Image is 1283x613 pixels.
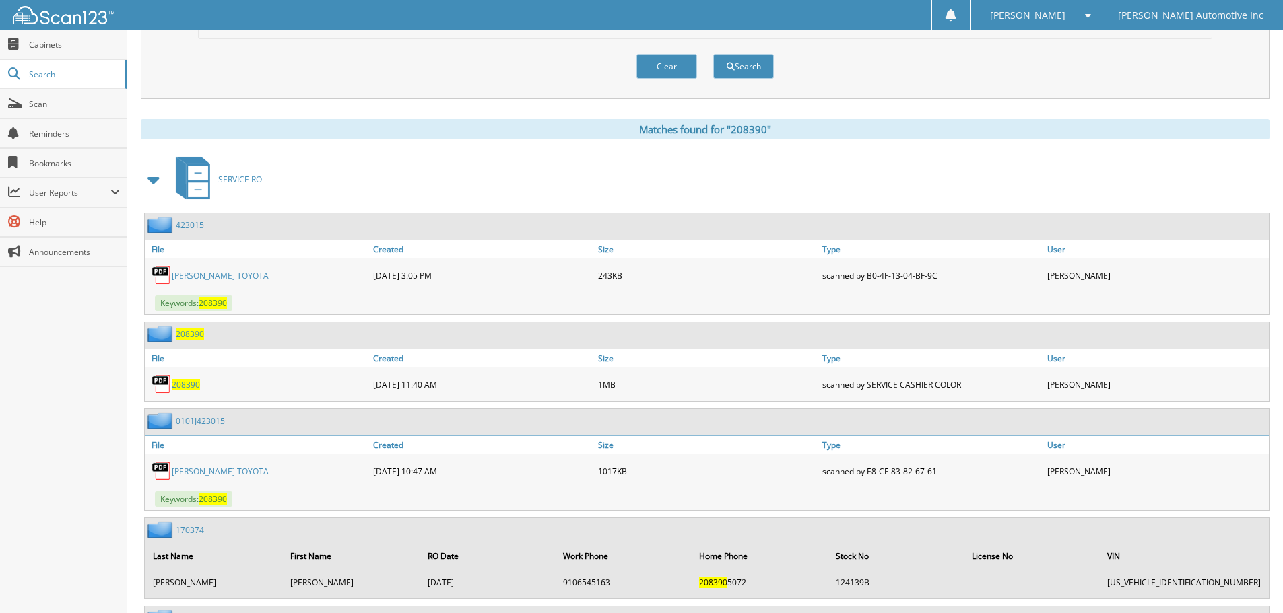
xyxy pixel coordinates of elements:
a: SERVICE RO [168,153,262,206]
a: 170374 [176,524,204,536]
button: Clear [636,54,697,79]
a: User [1044,240,1269,258]
a: File [145,436,370,454]
a: 208390 [172,379,200,390]
div: 1017KB [595,458,820,484]
span: Keywords: [155,491,232,507]
div: [DATE] 3:05 PM [370,262,595,289]
a: Type [819,349,1044,367]
a: Type [819,240,1044,258]
img: folder2.png [147,326,176,342]
a: 208390 [176,328,204,340]
span: Reminders [29,128,120,139]
iframe: Chat Widget [1216,548,1283,613]
div: [PERSON_NAME] [1044,458,1269,484]
span: Keywords: [155,295,232,311]
a: Size [595,349,820,367]
a: 423015 [176,219,204,231]
img: folder2.png [147,521,176,538]
span: Bookmarks [29,157,120,169]
a: [PERSON_NAME] TOYOTA [172,270,269,281]
a: Created [370,240,595,258]
span: Scan [29,98,120,110]
div: [DATE] 11:40 AM [370,371,595,398]
img: PDF.png [152,461,172,481]
a: Size [595,436,820,454]
a: Created [370,349,595,367]
img: PDF.png [152,374,172,394]
th: VIN [1100,542,1268,570]
th: License No [965,542,1099,570]
span: Search [29,69,118,80]
span: SERVICE RO [218,174,262,185]
div: 1MB [595,371,820,398]
img: folder2.png [147,412,176,429]
div: 243KB [595,262,820,289]
td: -- [965,571,1099,593]
td: [US_VEHICLE_IDENTIFICATION_NUMBER] [1100,571,1268,593]
img: PDF.png [152,265,172,285]
a: Created [370,436,595,454]
span: 208390 [699,577,727,588]
td: 5072 [692,571,828,593]
td: [DATE] [421,571,555,593]
div: scanned by B0-4F-13-04-BF-9C [819,262,1044,289]
a: [PERSON_NAME] TOYOTA [172,466,269,477]
a: 0101J423015 [176,415,225,427]
a: Type [819,436,1044,454]
span: [PERSON_NAME] Automotive Inc [1118,11,1263,20]
th: Work Phone [556,542,692,570]
button: Search [713,54,774,79]
span: [PERSON_NAME] [990,11,1065,20]
div: [DATE] 10:47 AM [370,458,595,484]
div: [PERSON_NAME] [1044,371,1269,398]
span: Announcements [29,246,120,258]
span: Cabinets [29,39,120,50]
a: File [145,349,370,367]
span: User Reports [29,187,110,199]
a: User [1044,349,1269,367]
span: 208390 [199,297,227,309]
th: First Name [284,542,420,570]
div: Matches found for "208390" [141,119,1270,139]
img: folder2.png [147,217,176,233]
th: Last Name [146,542,282,570]
a: Size [595,240,820,258]
td: [PERSON_NAME] [284,571,420,593]
th: Home Phone [692,542,828,570]
a: File [145,240,370,258]
td: [PERSON_NAME] [146,571,282,593]
span: Help [29,217,120,228]
a: User [1044,436,1269,454]
div: [PERSON_NAME] [1044,262,1269,289]
img: scan123-logo-white.svg [13,6,114,24]
td: 9106545163 [556,571,692,593]
span: 208390 [199,493,227,505]
th: Stock No [829,542,964,570]
div: scanned by SERVICE CASHIER COLOR [819,371,1044,398]
div: scanned by E8-CF-83-82-67-61 [819,458,1044,484]
th: RO Date [421,542,555,570]
td: 124139B [829,571,964,593]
